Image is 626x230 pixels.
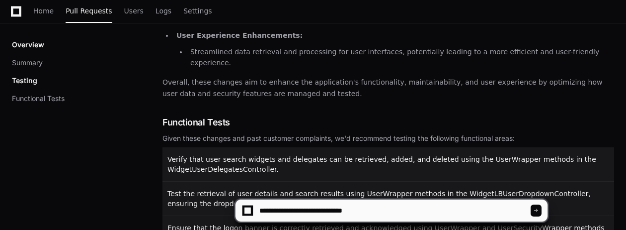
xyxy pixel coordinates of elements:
[66,8,112,14] span: Pull Requests
[162,133,614,143] div: Given these changes and past customer complaints, we'd recommend testing the following functional...
[124,8,144,14] span: Users
[187,46,614,69] li: Streamlined data retrieval and processing for user interfaces, potentially leading to a more effi...
[12,58,43,68] button: Summary
[176,31,303,39] strong: User Experience Enhancements:
[162,77,614,100] p: Overall, these changes aim to enhance the application's functionality, maintainability, and user ...
[12,94,65,104] button: Functional Tests
[167,155,596,173] span: Verify that user search widgets and delegates can be retrieved, added, and deleted using the User...
[183,8,212,14] span: Settings
[12,76,37,86] p: Testing
[162,115,230,129] span: Functional Tests
[12,40,44,50] p: Overview
[33,8,54,14] span: Home
[156,8,171,14] span: Logs
[167,190,591,208] span: Test the retrieval of user details and search results using UserWrapper methods in the WidgetLBUs...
